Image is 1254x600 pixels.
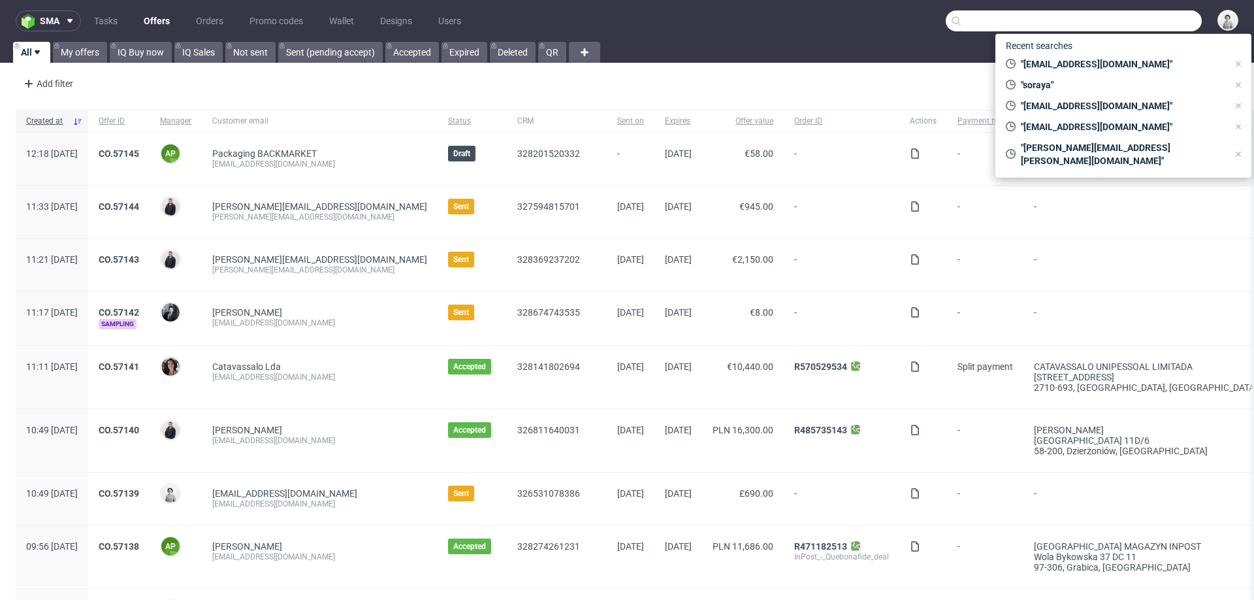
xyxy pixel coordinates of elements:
[617,254,644,265] span: [DATE]
[16,10,81,31] button: sma
[490,42,536,63] a: Deleted
[739,488,773,499] span: £690.00
[517,254,580,265] a: 328369237202
[957,361,1013,372] span: Split payment
[160,116,191,127] span: Manager
[212,212,427,222] div: [PERSON_NAME][EMAIL_ADDRESS][DOMAIN_NAME]
[99,116,139,127] span: Offer ID
[161,358,180,376] img: Moreno Martinez Cristina
[13,42,50,63] a: All
[212,541,282,552] a: [PERSON_NAME]
[665,425,692,435] span: [DATE]
[617,307,644,318] span: [DATE]
[1016,120,1228,133] span: "[EMAIL_ADDRESS][DOMAIN_NAME]"
[665,361,692,372] span: [DATE]
[26,425,78,435] span: 10:49 [DATE]
[53,42,107,63] a: My offers
[212,159,427,169] div: [EMAIL_ADDRESS][DOMAIN_NAME]
[212,265,427,275] div: [PERSON_NAME][EMAIL_ADDRESS][DOMAIN_NAME]
[517,541,580,552] a: 328274261231
[665,488,692,499] span: [DATE]
[727,361,773,372] span: €10,440.00
[957,425,1013,456] span: -
[453,254,469,265] span: Sent
[617,425,644,435] span: [DATE]
[99,148,139,159] a: CO.57145
[713,116,773,127] span: Offer value
[22,14,40,29] img: logo
[161,197,180,216] img: Adrian Margula
[430,10,469,31] a: Users
[453,148,470,159] span: Draft
[212,499,427,509] div: [EMAIL_ADDRESS][DOMAIN_NAME]
[321,10,362,31] a: Wallet
[910,116,937,127] span: Actions
[517,488,580,499] a: 326531078386
[1016,58,1228,71] span: "[EMAIL_ADDRESS][DOMAIN_NAME]"
[517,201,580,212] a: 327594815701
[161,144,180,163] figcaption: AP
[161,421,180,439] img: Adrian Margula
[750,307,773,318] span: €8.00
[161,484,180,503] img: Dudek Mariola
[538,42,566,63] a: QR
[739,201,773,212] span: €945.00
[99,319,137,329] span: Sampling
[99,425,139,435] a: CO.57140
[957,541,1013,573] span: -
[99,254,139,265] a: CO.57143
[794,148,889,169] span: -
[26,488,78,499] span: 10:49 [DATE]
[212,435,427,446] div: [EMAIL_ADDRESS][DOMAIN_NAME]
[665,307,692,318] span: [DATE]
[40,16,59,25] span: sma
[448,116,496,127] span: Status
[665,148,692,159] span: [DATE]
[212,116,427,127] span: Customer email
[794,201,889,222] span: -
[794,425,847,435] a: R485735143
[212,318,427,328] div: [EMAIL_ADDRESS][DOMAIN_NAME]
[442,42,487,63] a: Expired
[517,116,596,127] span: CRM
[212,201,427,212] span: [PERSON_NAME][EMAIL_ADDRESS][DOMAIN_NAME]
[212,552,427,562] div: [EMAIL_ADDRESS][DOMAIN_NAME]
[453,488,469,499] span: Sent
[26,541,78,552] span: 09:56 [DATE]
[517,425,580,435] a: 326811640031
[18,73,76,94] div: Add filter
[99,541,139,552] a: CO.57138
[99,488,139,499] a: CO.57139
[136,10,178,31] a: Offers
[794,552,889,562] div: InPost_-_Quebonafide_deal
[665,254,692,265] span: [DATE]
[617,148,644,169] span: -
[453,201,469,212] span: Sent
[26,254,78,265] span: 11:21 [DATE]
[26,307,78,318] span: 11:17 [DATE]
[1016,141,1228,167] span: "[PERSON_NAME][EMAIL_ADDRESS][PERSON_NAME][DOMAIN_NAME]"
[617,488,644,499] span: [DATE]
[99,361,139,372] a: CO.57141
[86,10,125,31] a: Tasks
[517,307,580,318] a: 328674743535
[794,361,847,372] a: R570529534
[957,148,1013,169] span: -
[957,201,1013,222] span: -
[453,425,486,435] span: Accepted
[110,42,172,63] a: IQ Buy now
[453,541,486,552] span: Accepted
[212,361,281,372] a: Catavassalo Lda
[794,307,889,329] span: -
[385,42,439,63] a: Accepted
[242,10,311,31] a: Promo codes
[26,201,78,212] span: 11:33 [DATE]
[453,361,486,372] span: Accepted
[26,116,67,127] span: Created at
[794,254,889,275] span: -
[957,254,1013,275] span: -
[732,254,773,265] span: €2,150.00
[665,541,692,552] span: [DATE]
[517,361,580,372] a: 328141802694
[794,541,847,552] a: R471182513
